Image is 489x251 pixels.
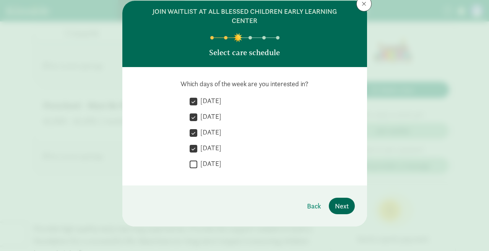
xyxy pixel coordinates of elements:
label: [DATE] [197,112,221,121]
span: Next [335,201,349,211]
p: Select care schedule [209,47,280,58]
h6: join waitlist at All Blessed Children Early Learning Center [140,7,350,25]
label: [DATE] [197,143,221,153]
label: [DATE] [197,159,221,168]
label: [DATE] [197,96,221,105]
button: Back [301,198,327,214]
button: Next [329,198,355,214]
p: Which days of the week are you interested in? [135,79,355,89]
span: Back [307,201,321,211]
label: [DATE] [197,128,221,137]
